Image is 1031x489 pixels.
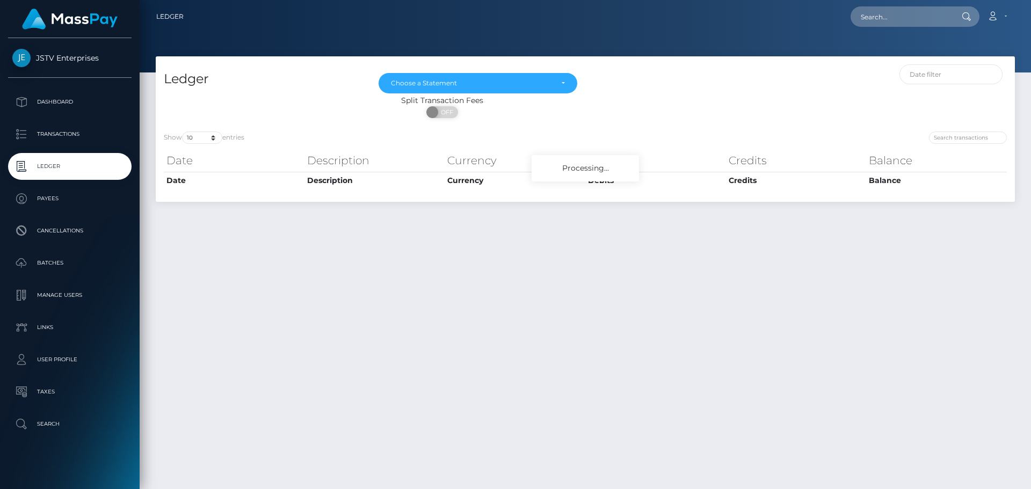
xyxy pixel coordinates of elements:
[8,217,132,244] a: Cancellations
[899,64,1003,84] input: Date filter
[8,378,132,405] a: Taxes
[391,79,553,87] div: Choose a Statement
[156,95,729,106] div: Split Transaction Fees
[8,121,132,148] a: Transactions
[12,158,127,174] p: Ledger
[8,153,132,180] a: Ledger
[12,287,127,303] p: Manage Users
[12,384,127,400] p: Taxes
[532,155,639,181] div: Processing...
[12,126,127,142] p: Transactions
[8,89,132,115] a: Dashboard
[726,150,867,171] th: Credits
[164,70,362,89] h4: Ledger
[164,172,304,189] th: Date
[8,411,132,437] a: Search
[22,9,118,30] img: MassPay Logo
[164,132,244,144] label: Show entries
[726,172,867,189] th: Credits
[8,185,132,212] a: Payees
[304,150,445,171] th: Description
[866,172,1007,189] th: Balance
[585,172,726,189] th: Debits
[12,94,127,110] p: Dashboard
[866,150,1007,171] th: Balance
[12,255,127,271] p: Batches
[445,150,585,171] th: Currency
[851,6,952,27] input: Search...
[8,314,132,341] a: Links
[379,73,577,93] button: Choose a Statement
[182,132,222,144] select: Showentries
[8,282,132,309] a: Manage Users
[432,106,459,118] span: OFF
[12,352,127,368] p: User Profile
[156,5,184,28] a: Ledger
[8,346,132,373] a: User Profile
[585,150,726,171] th: Debits
[12,223,127,239] p: Cancellations
[929,132,1007,144] input: Search transactions
[12,49,31,67] img: JSTV Enterprises
[164,150,304,171] th: Date
[445,172,585,189] th: Currency
[12,319,127,335] p: Links
[12,416,127,432] p: Search
[8,53,132,63] span: JSTV Enterprises
[304,172,445,189] th: Description
[12,191,127,207] p: Payees
[8,250,132,276] a: Batches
